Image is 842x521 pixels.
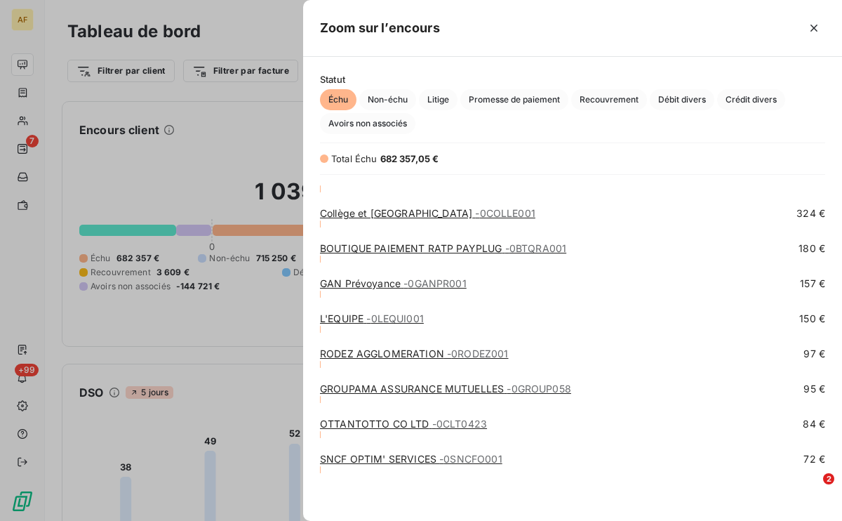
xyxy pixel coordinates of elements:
button: Non-échu [359,89,416,110]
iframe: Intercom live chat [794,473,828,507]
span: 72 € [803,452,825,466]
span: 682 357,05 € [380,153,439,164]
button: Promesse de paiement [460,89,568,110]
span: - 0GROUP058 [507,383,571,395]
span: 150 € [799,312,825,326]
div: grid [303,183,842,504]
span: 2 [823,473,834,484]
span: 481 € [798,171,825,185]
button: Litige [419,89,457,110]
span: - 0GANPR001 [403,277,467,289]
span: - 0SNCFO001 [439,453,502,465]
button: Débit divers [650,89,714,110]
a: OTTANTOTTO CO LTD [320,418,487,430]
a: GAN Prévoyance [320,277,467,289]
span: 324 € [796,206,825,220]
span: Total Échu [331,153,377,164]
span: 157 € [800,277,825,291]
a: BOUTIQUE PAIEMENT RATP PAYPLUG [320,242,566,254]
button: Recouvrement [571,89,647,110]
span: - 0BTQRA001 [505,242,567,254]
a: L'EQUIPE [320,312,424,324]
button: Avoirs non associés [320,113,415,134]
a: Collège et [GEOGRAPHIC_DATA] [320,207,535,219]
span: - 0CLT0423 [432,418,487,430]
span: - 0COLLE001 [475,207,535,219]
a: GROUPAMA ASSURANCE MUTUELLES [320,383,571,395]
a: RODEZ AGGLOMERATION [320,348,509,360]
h5: Zoom sur l’encours [320,18,440,38]
button: Échu [320,89,356,110]
span: Statut [320,74,825,85]
span: 84 € [803,417,825,431]
span: 95 € [803,382,825,396]
span: - 0BTQIB001 [396,172,453,184]
span: 180 € [798,242,825,256]
span: - 0RODEZ001 [447,348,509,360]
a: BOUTIQUE IBIS [320,172,453,184]
span: - 0LEQUI001 [366,312,424,324]
span: 97 € [803,347,825,361]
a: SNCF OPTIM' SERVICES [320,453,502,465]
button: Crédit divers [717,89,785,110]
